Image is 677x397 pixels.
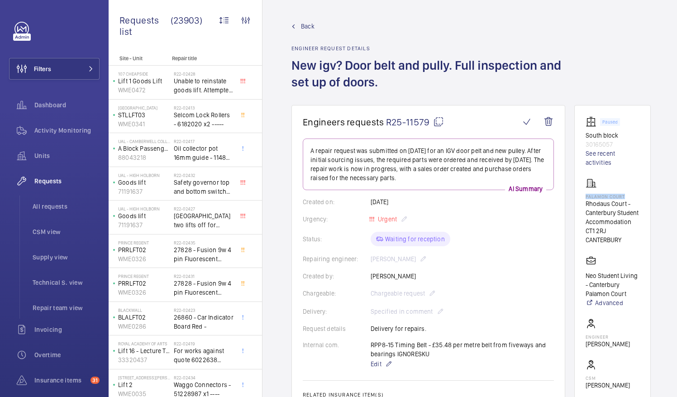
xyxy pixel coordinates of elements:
p: [PERSON_NAME] [586,340,630,349]
p: WME0472 [118,86,170,95]
p: Palamon Court [586,194,639,199]
p: Goods lift [118,211,170,220]
p: [STREET_ADDRESS][PERSON_NAME] [118,375,170,380]
p: [PERSON_NAME] [586,381,630,390]
span: Invoicing [34,325,100,334]
h2: R22-02417 [174,139,234,144]
p: UAL - High Holborn [118,172,170,178]
p: STLLFT03 [118,110,170,120]
span: Unable to reinstate goods lift. Attempted to swap control boards with PL2, no difference. Technic... [174,77,234,95]
h2: R22-02431 [174,273,234,279]
span: 27828 - Fusion 9w 4 pin Fluorescent Lamp / Bulb - Used on Prince regent lift No2 car top test con... [174,279,234,297]
p: Prince Regent [118,240,170,245]
span: CSM view [33,227,100,236]
span: Requests [34,177,100,186]
p: PRRLFT02 [118,279,170,288]
p: 88043218 [118,153,170,162]
span: For works against quote 6022638 @£2197.00 [174,346,234,364]
p: Paused [602,120,618,124]
p: WME0326 [118,254,170,263]
span: Oil collector pot 16mm guide - 11482 x2 [174,144,234,162]
span: Technical S. view [33,278,100,287]
span: 31 [91,377,100,384]
p: UAL - Camberwell College of Arts [118,139,170,144]
p: CT1 2RJ CANTERBURY [586,226,639,244]
h2: R22-02428 [174,71,234,77]
h1: New igv? Door belt and pully. Full inspection and set up of doors. [291,57,576,105]
span: Overtime [34,350,100,359]
span: Activity Monitoring [34,126,100,135]
p: WME0341 [118,120,170,129]
span: Supply view [33,253,100,262]
h2: R22-02413 [174,105,234,110]
span: [GEOGRAPHIC_DATA] two lifts off for safety governor rope switches at top and bottom. Immediate de... [174,211,234,230]
a: Advanced [586,298,639,307]
p: BLALFT02 [118,313,170,322]
span: R25-11579 [386,116,444,128]
p: Rhodaus Court - Canterbury Student Accommodation [586,199,639,226]
p: A Block Passenger Lift 2 (B) L/H [118,144,170,153]
p: Engineer [586,334,630,340]
p: South block [586,131,639,140]
button: Filters [9,58,100,80]
p: 107 Cheapside [118,71,170,77]
p: 30165057 [586,140,639,149]
span: All requests [33,202,100,211]
img: elevator.svg [586,116,600,127]
a: See recent activities [586,149,639,167]
h2: R22-02432 [174,172,234,178]
p: Neo Student Living - Canterbury Palamon Court [586,271,639,298]
p: [GEOGRAPHIC_DATA] [118,105,170,110]
p: royal academy of arts [118,341,170,346]
h2: R22-02434 [174,375,234,380]
p: WME0286 [118,322,170,331]
p: Blackwall [118,307,170,313]
span: Safety governor top and bottom switches not working from an immediate defect. Lift passenger lift... [174,178,234,196]
p: Repair title [172,55,232,62]
p: 71191637 [118,187,170,196]
h2: R22-02435 [174,240,234,245]
p: Prince Regent [118,273,170,279]
span: Edit [371,359,381,368]
p: Site - Unit [109,55,168,62]
p: UAL - High Holborn [118,206,170,211]
span: 26860 - Car Indicator Board Red - [174,313,234,331]
span: Back [301,22,315,31]
p: A repair request was submitted on [DATE] for an IGV door pelt and new pulley. After initial sourc... [310,146,546,182]
p: Goods lift [118,178,170,187]
span: Selcom Lock Rollers - 6182020 x2 ----- [174,110,234,129]
p: 71191637 [118,220,170,230]
p: Lift 2 [118,380,170,389]
p: 33320437 [118,355,170,364]
span: Repair team view [33,303,100,312]
p: WME0326 [118,288,170,297]
span: Filters [34,64,51,73]
span: Engineers requests [303,116,384,128]
span: Insurance items [34,376,87,385]
p: CSM [586,375,630,381]
span: Requests list [119,14,171,37]
p: Lift 16 - Lecture Theater Disabled Lift ([PERSON_NAME]) ([GEOGRAPHIC_DATA] ) [118,346,170,355]
h2: R22-02427 [174,206,234,211]
h2: R22-02423 [174,307,234,313]
p: PRRLFT02 [118,245,170,254]
h2: R22-02419 [174,341,234,346]
span: 27828 - Fusion 9w 4 pin Fluorescent Lamp / Bulb - Used on Prince regent lift No2 car top test con... [174,245,234,263]
p: Lift 1 Goods Lift [118,77,170,86]
p: AI Summary [505,184,546,193]
span: Dashboard [34,100,100,110]
h2: Engineer request details [291,45,576,52]
span: Units [34,151,100,160]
